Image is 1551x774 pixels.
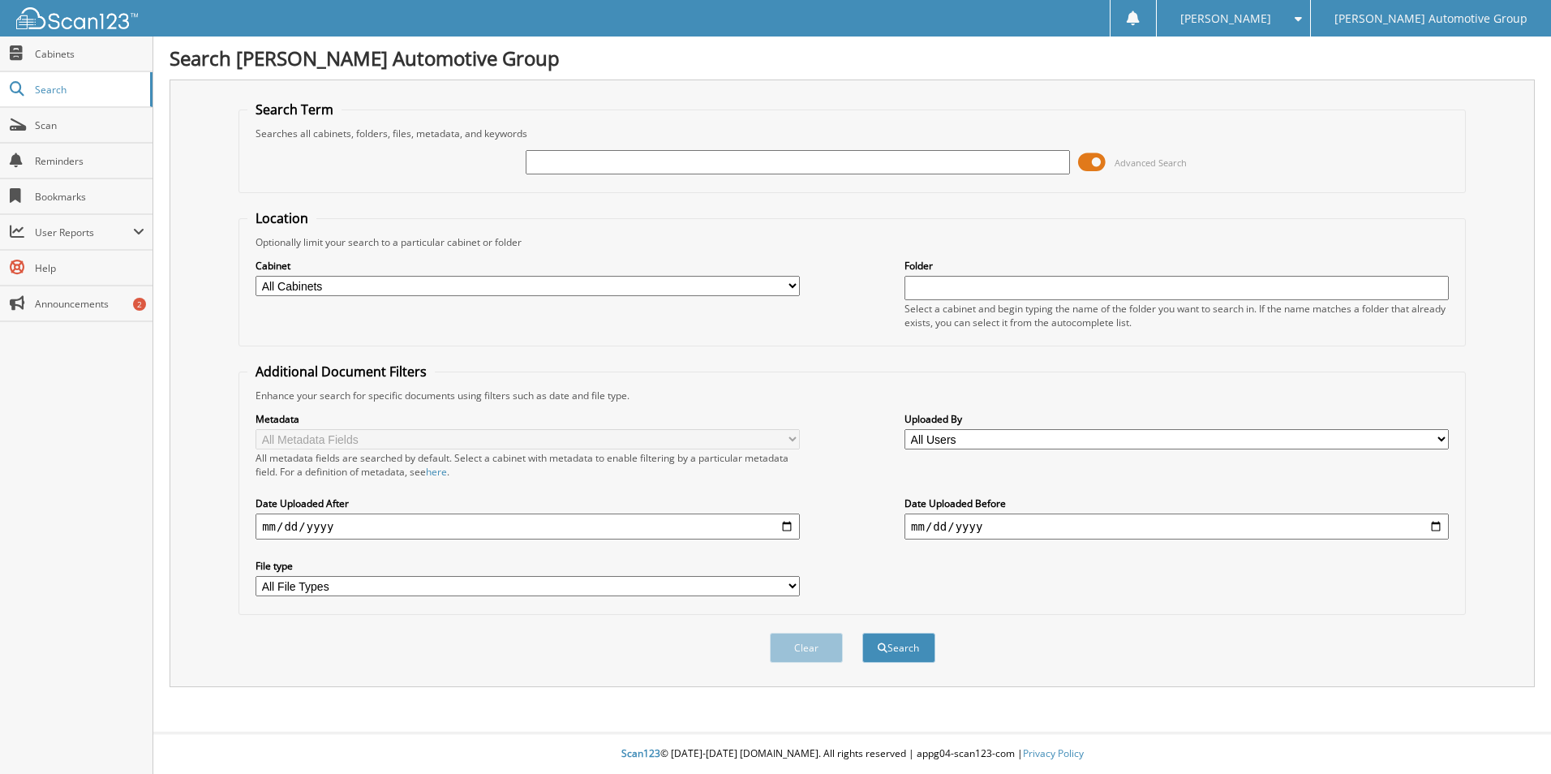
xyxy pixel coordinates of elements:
[133,298,146,311] div: 2
[426,465,447,479] a: here
[256,259,800,273] label: Cabinet
[247,127,1457,140] div: Searches all cabinets, folders, files, metadata, and keywords
[16,7,138,29] img: scan123-logo-white.svg
[1115,157,1187,169] span: Advanced Search
[35,226,133,239] span: User Reports
[621,746,660,760] span: Scan123
[256,451,800,479] div: All metadata fields are searched by default. Select a cabinet with metadata to enable filtering b...
[256,514,800,540] input: start
[35,154,144,168] span: Reminders
[35,261,144,275] span: Help
[904,259,1449,273] label: Folder
[904,412,1449,426] label: Uploaded By
[256,559,800,573] label: File type
[35,83,142,97] span: Search
[35,47,144,61] span: Cabinets
[247,235,1457,249] div: Optionally limit your search to a particular cabinet or folder
[256,412,800,426] label: Metadata
[256,497,800,510] label: Date Uploaded After
[35,118,144,132] span: Scan
[862,633,935,663] button: Search
[35,297,144,311] span: Announcements
[247,363,435,381] legend: Additional Document Filters
[904,302,1449,329] div: Select a cabinet and begin typing the name of the folder you want to search in. If the name match...
[153,734,1551,774] div: © [DATE]-[DATE] [DOMAIN_NAME]. All rights reserved | appg04-scan123-com |
[35,190,144,204] span: Bookmarks
[170,45,1535,71] h1: Search [PERSON_NAME] Automotive Group
[247,209,316,227] legend: Location
[904,497,1449,510] label: Date Uploaded Before
[247,101,342,118] legend: Search Term
[770,633,843,663] button: Clear
[904,514,1449,540] input: end
[1023,746,1084,760] a: Privacy Policy
[247,389,1457,402] div: Enhance your search for specific documents using filters such as date and file type.
[1334,14,1527,24] span: [PERSON_NAME] Automotive Group
[1180,14,1271,24] span: [PERSON_NAME]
